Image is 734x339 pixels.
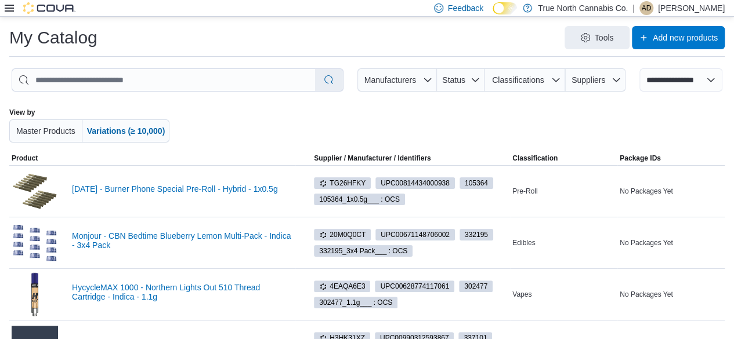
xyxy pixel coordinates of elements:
span: Suppliers [572,75,605,85]
a: Monjour - CBN Bedtime Blueberry Lemon Multi-Pack - Indica - 3x4 Pack [72,231,293,250]
div: Alexander Davidd [639,1,653,15]
span: 332195_3x4 Pack___ : OCS [319,246,407,256]
div: Supplier / Manufacturer / Identifiers [314,154,431,163]
span: UPC00814434000938 [375,177,455,189]
img: Monjour - CBN Bedtime Blueberry Lemon Multi-Pack - Indica - 3x4 Pack [12,220,58,266]
span: UPC 00628774117061 [380,281,449,291]
button: Master Products [9,119,82,143]
span: 105364_1x0.5g___ : OCS [319,194,400,205]
span: Status [442,75,465,85]
span: Classification [512,154,558,163]
span: TG26HFKY [319,178,366,188]
span: 105364 [465,178,488,188]
span: Master Products [16,126,75,136]
span: UPC 00814434000938 [381,178,450,188]
span: 332195_3x4 Pack___ : OCS [314,245,413,257]
img: Next Friday - Burner Phone Special Pre-Roll - Hybrid - 1x0.5g [12,168,58,214]
span: 302477 [464,281,487,291]
button: Manufacturers [357,68,436,92]
span: 332195 [465,229,488,240]
button: Status [437,68,485,92]
div: No Packages Yet [617,236,725,250]
span: 302477_1.1g___ : OCS [319,297,392,308]
div: Pre-Roll [510,184,617,198]
span: 105364 [460,177,493,189]
p: True North Cannabis Co. [538,1,628,15]
span: 4EAQA6E3 [319,281,365,291]
span: UPC00628774117061 [375,280,454,292]
span: Variations (≥ 10,000) [87,126,165,136]
button: Add new products [632,26,725,49]
span: Package IDs [620,154,661,163]
span: Classifications [492,75,544,85]
span: Manufacturers [364,75,416,85]
span: TG26HFKY [314,177,371,189]
span: Feedback [448,2,483,14]
img: Cova [23,2,75,14]
span: Tools [595,32,614,43]
p: | [632,1,635,15]
span: 20M0Q0CT [319,229,366,240]
img: HycycleMAX 1000 - Northern Lights Out 510 Thread Cartridge - Indica - 1.1g [12,271,58,318]
div: No Packages Yet [617,184,725,198]
a: HycycleMAX 1000 - Northern Lights Out 510 Thread Cartridge - Indica - 1.1g [72,283,293,301]
div: Edibles [510,236,617,250]
button: Tools [565,26,630,49]
p: [PERSON_NAME] [658,1,725,15]
span: 332195 [460,229,493,240]
div: No Packages Yet [617,287,725,301]
span: 302477_1.1g___ : OCS [314,297,397,308]
span: Supplier / Manufacturer / Identifiers [298,154,431,163]
div: Vapes [510,287,617,301]
span: AD [642,1,652,15]
a: [DATE] - Burner Phone Special Pre-Roll - Hybrid - 1x0.5g [72,184,293,194]
input: Dark Mode [493,2,517,14]
span: 105364_1x0.5g___ : OCS [314,194,405,205]
span: UPC 00671148706002 [381,229,450,240]
span: 302477 [459,280,493,292]
span: Product [12,154,38,163]
span: 4EAQA6E3 [314,280,370,292]
button: Classifications [484,68,565,92]
button: Suppliers [565,68,625,92]
span: 20M0Q0CT [314,229,371,240]
h1: My Catalog [9,26,97,49]
button: Variations (≥ 10,000) [82,119,170,143]
span: UPC00671148706002 [375,229,455,240]
span: Add new products [653,32,718,43]
label: View by [9,108,35,117]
